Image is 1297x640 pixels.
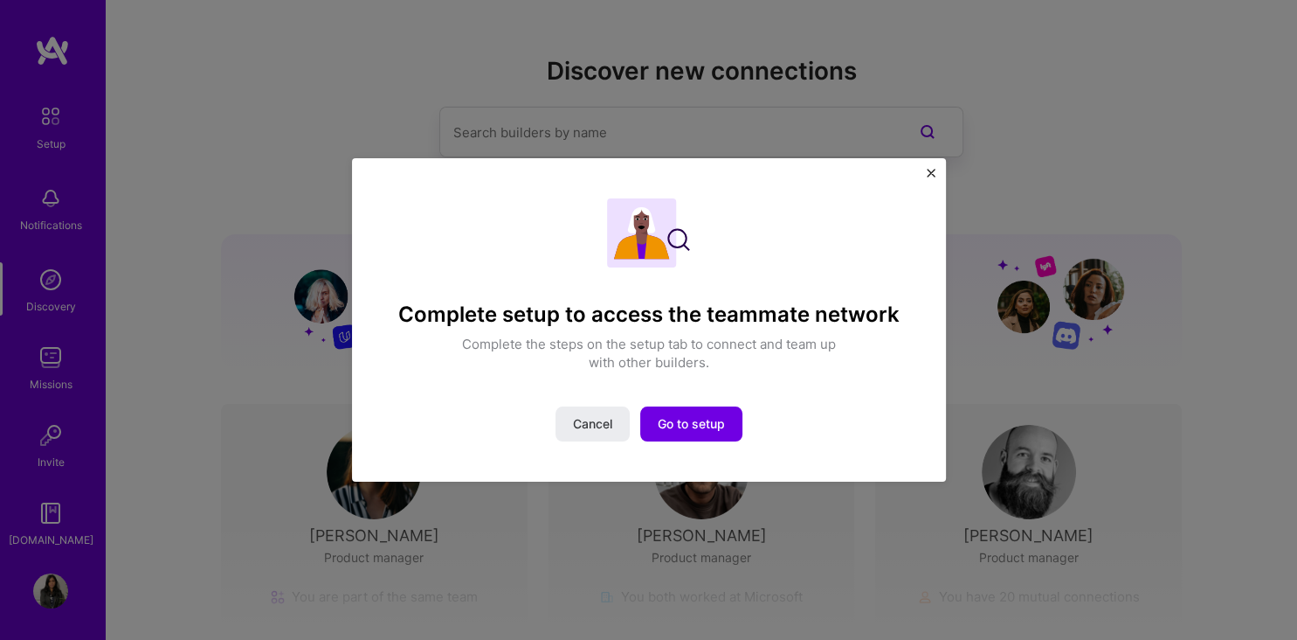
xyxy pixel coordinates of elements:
button: Go to setup [640,407,742,442]
button: Cancel [555,407,630,442]
span: Go to setup [658,415,725,433]
p: Complete the steps on the setup tab to connect and team up with other builders. [452,335,845,372]
img: Complete setup illustration [607,198,690,268]
button: Close [927,169,935,187]
h4: Complete setup to access the teammate network [398,303,900,328]
span: Cancel [573,415,612,433]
